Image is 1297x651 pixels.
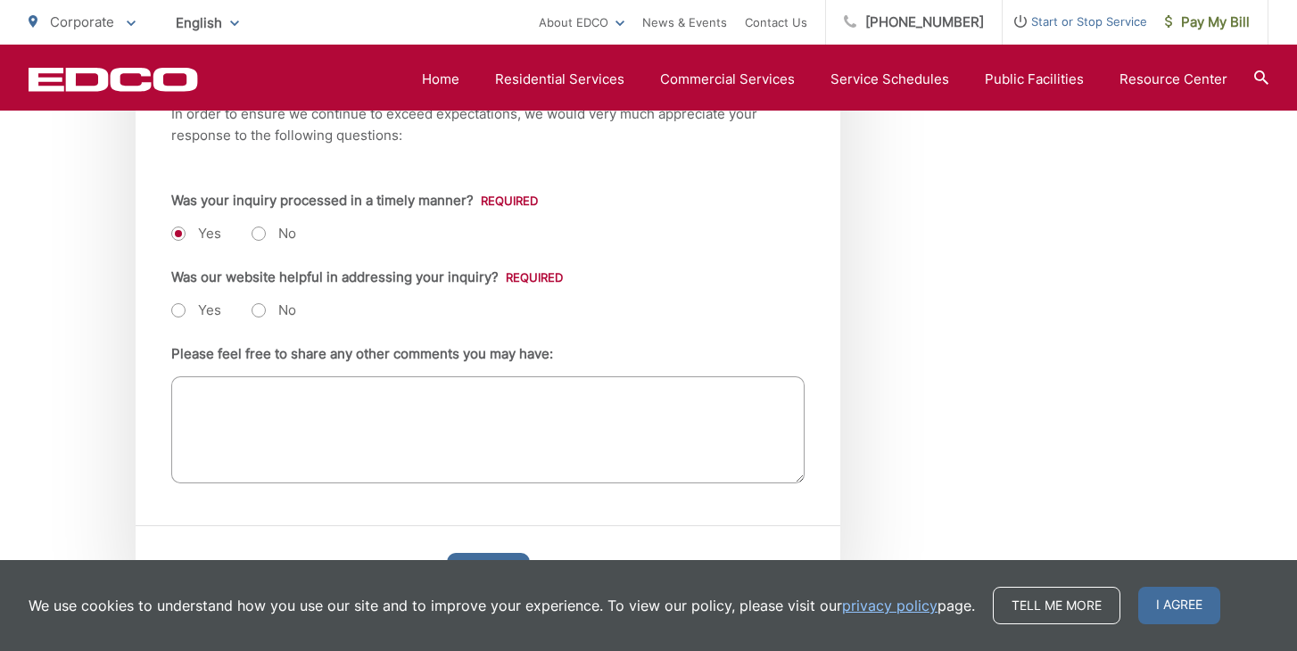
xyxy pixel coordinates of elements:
[660,69,795,90] a: Commercial Services
[830,69,949,90] a: Service Schedules
[993,587,1120,624] a: Tell me more
[1138,587,1220,624] span: I agree
[29,595,975,616] p: We use cookies to understand how you use our site and to improve your experience. To view our pol...
[1119,69,1227,90] a: Resource Center
[422,69,459,90] a: Home
[171,225,221,243] label: Yes
[252,225,296,243] label: No
[50,13,114,30] span: Corporate
[171,193,538,209] label: Was your inquiry processed in a timely manner?
[842,595,938,616] a: privacy policy
[985,69,1084,90] a: Public Facilities
[745,12,807,33] a: Contact Us
[171,346,553,362] label: Please feel free to share any other comments you may have:
[171,269,563,285] label: Was our website helpful in addressing your inquiry?
[171,301,221,319] label: Yes
[447,553,530,586] input: Submit
[29,67,198,92] a: EDCD logo. Return to the homepage.
[495,69,624,90] a: Residential Services
[642,12,727,33] a: News & Events
[539,12,624,33] a: About EDCO
[162,7,252,38] span: English
[1165,12,1250,33] span: Pay My Bill
[252,301,296,319] label: No
[171,103,805,146] p: In order to ensure we continue to exceed expectations, we would very much appreciate your respons...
